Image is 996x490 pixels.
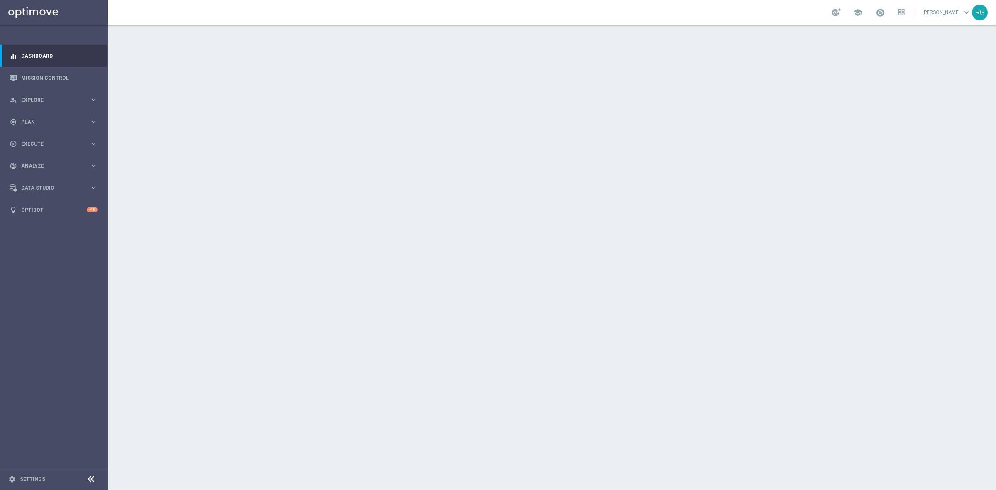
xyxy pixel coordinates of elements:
a: Dashboard [21,45,98,67]
i: person_search [10,96,17,104]
div: +10 [87,207,98,212]
span: keyboard_arrow_down [962,8,971,17]
button: equalizer Dashboard [9,53,98,59]
i: keyboard_arrow_right [90,184,98,192]
span: Data Studio [21,185,90,190]
button: Data Studio keyboard_arrow_right [9,185,98,191]
a: Mission Control [21,67,98,89]
i: keyboard_arrow_right [90,96,98,104]
div: Execute [10,140,90,148]
span: Explore [21,98,90,102]
div: Plan [10,118,90,126]
span: school [853,8,862,17]
i: keyboard_arrow_right [90,140,98,148]
i: equalizer [10,52,17,60]
button: person_search Explore keyboard_arrow_right [9,97,98,103]
a: [PERSON_NAME]keyboard_arrow_down [922,6,972,19]
i: play_circle_outline [10,140,17,148]
span: Execute [21,141,90,146]
span: Analyze [21,163,90,168]
div: Data Studio [10,184,90,192]
button: lightbulb Optibot +10 [9,207,98,213]
button: gps_fixed Plan keyboard_arrow_right [9,119,98,125]
i: lightbulb [10,206,17,214]
a: Settings [20,477,45,482]
div: Optibot [10,199,98,221]
button: track_changes Analyze keyboard_arrow_right [9,163,98,169]
button: play_circle_outline Execute keyboard_arrow_right [9,141,98,147]
i: keyboard_arrow_right [90,162,98,170]
a: Optibot [21,199,87,221]
div: Analyze [10,162,90,170]
div: Mission Control [10,67,98,89]
div: Explore [10,96,90,104]
i: track_changes [10,162,17,170]
i: gps_fixed [10,118,17,126]
div: Dashboard [10,45,98,67]
i: keyboard_arrow_right [90,118,98,126]
button: Mission Control [9,75,98,81]
i: settings [8,475,16,483]
div: RG [972,5,988,20]
span: Plan [21,119,90,124]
